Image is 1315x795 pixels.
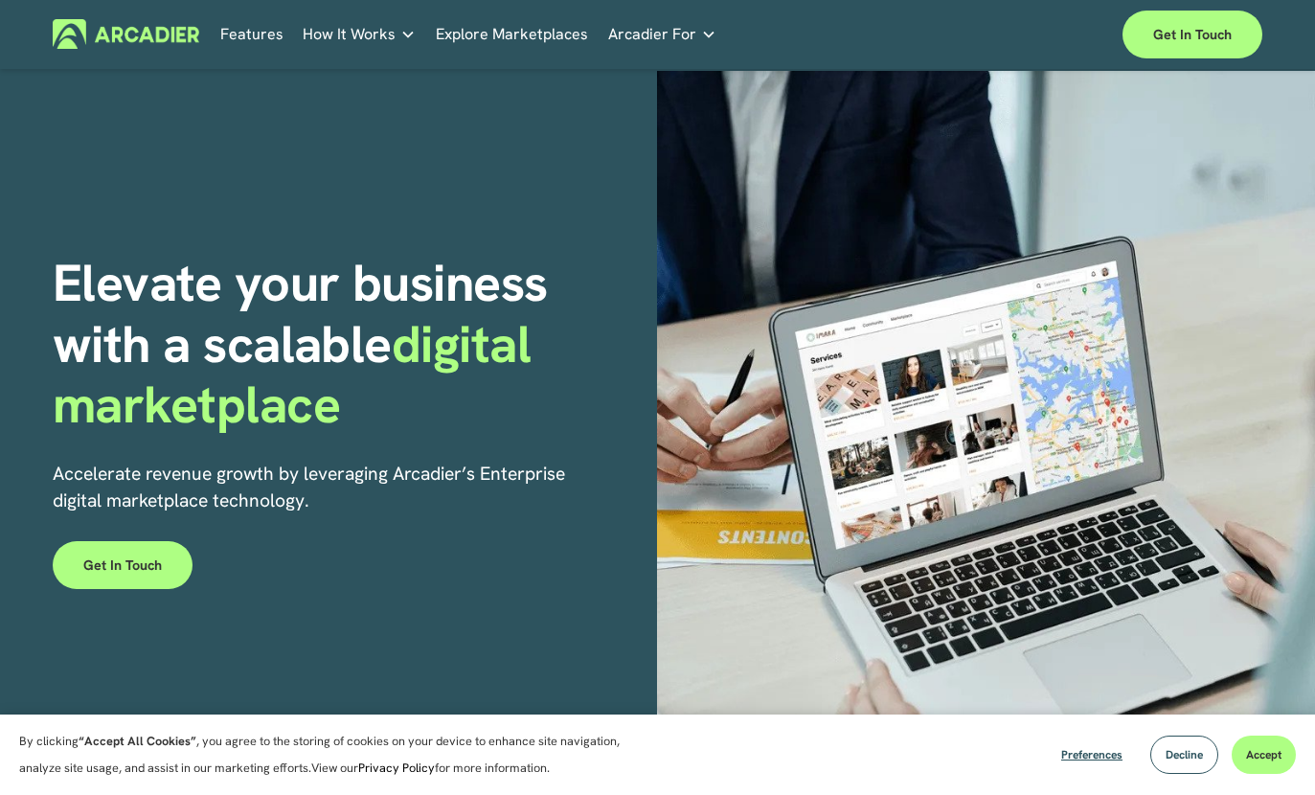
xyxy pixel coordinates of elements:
img: Arcadier [53,19,199,49]
strong: Elevate your business with a scalable [53,249,560,377]
button: Decline [1150,736,1218,774]
a: Explore Marketplaces [436,19,588,49]
p: By clicking , you agree to the storing of cookies on your device to enhance site navigation, anal... [19,728,642,782]
span: Decline [1166,747,1203,762]
a: Features [220,19,283,49]
a: Privacy Policy [358,760,435,776]
button: Preferences [1047,736,1137,774]
strong: “Accept All Cookies” [79,733,196,749]
p: Accelerate revenue growth by leveraging Arcadier’s Enterprise digital marketplace technology. [53,461,607,514]
span: How It Works [303,21,396,48]
a: folder dropdown [608,19,716,49]
span: Arcadier For [608,21,696,48]
iframe: Chat Widget [1219,703,1315,795]
span: Preferences [1061,747,1122,762]
strong: digital marketplace [53,310,544,439]
a: Get in touch [1122,11,1262,58]
a: folder dropdown [303,19,416,49]
a: Get in touch [53,541,193,589]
